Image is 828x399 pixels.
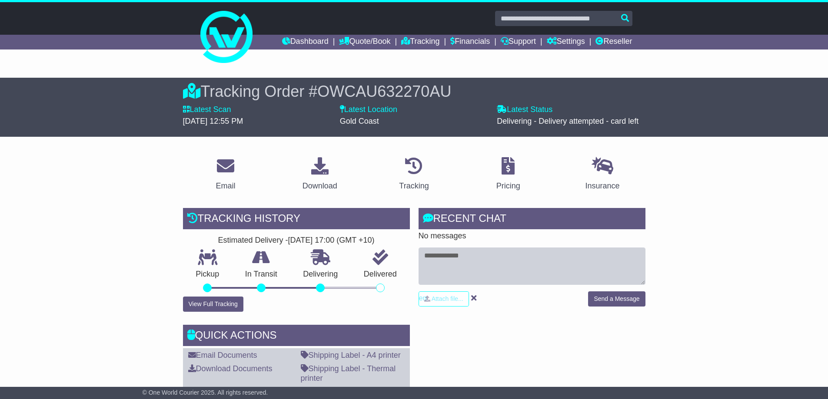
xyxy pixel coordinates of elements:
a: Email Documents [188,351,257,359]
a: Quote/Book [339,35,390,49]
a: Download [297,154,343,195]
span: Gold Coast [340,117,379,125]
div: [DATE] 17:00 (GMT +10) [288,236,375,245]
a: Reseller [595,35,632,49]
a: Tracking [393,154,434,195]
a: Shipping Label - A4 printer [301,351,401,359]
div: Pricing [496,180,520,192]
div: Insurance [585,180,620,192]
p: Delivered [351,270,410,279]
label: Latest Scan [183,105,231,115]
span: Delivering - Delivery attempted - card left [497,117,638,125]
div: Quick Actions [183,325,410,348]
label: Latest Location [340,105,397,115]
a: Email [210,154,241,195]
p: In Transit [232,270,290,279]
div: Email [216,180,235,192]
a: Financials [450,35,490,49]
a: Settings [547,35,585,49]
label: Latest Status [497,105,552,115]
a: Shipping Label - Thermal printer [301,364,396,383]
button: Send a Message [588,291,645,307]
div: Estimated Delivery - [183,236,410,245]
button: View Full Tracking [183,297,243,312]
p: No messages [419,231,645,241]
a: Pricing [491,154,526,195]
p: Delivering [290,270,351,279]
a: Download Documents [188,364,273,373]
span: [DATE] 12:55 PM [183,117,243,125]
a: Tracking [401,35,439,49]
div: Tracking history [183,208,410,231]
a: Dashboard [282,35,329,49]
a: Insurance [580,154,625,195]
div: RECENT CHAT [419,208,645,231]
div: Download [303,180,337,192]
span: OWCAU632270AU [317,82,451,100]
div: Tracking [399,180,429,192]
span: © One World Courier 2025. All rights reserved. [143,389,268,396]
div: Tracking Order # [183,82,645,101]
a: Support [501,35,536,49]
p: Pickup [183,270,233,279]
